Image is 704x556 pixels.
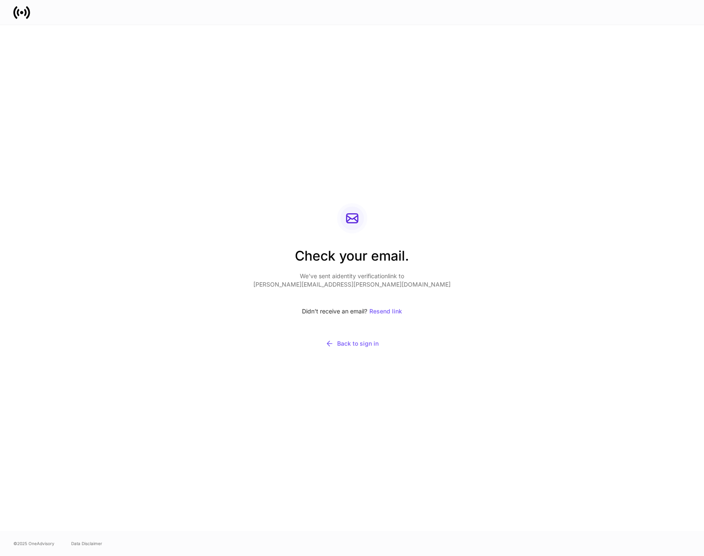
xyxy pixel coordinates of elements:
span: © 2025 OneAdvisory [13,540,54,547]
h2: Check your email. [253,247,451,272]
p: We’ve sent a identity verification link to [PERSON_NAME][EMAIL_ADDRESS][PERSON_NAME][DOMAIN_NAME] [253,272,451,289]
a: Data Disclaimer [71,540,102,547]
button: Resend link [369,302,402,321]
div: Resend link [369,308,402,314]
div: Didn’t receive an email? [253,302,451,321]
div: Back to sign in [325,339,379,348]
button: Back to sign in [253,334,451,353]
